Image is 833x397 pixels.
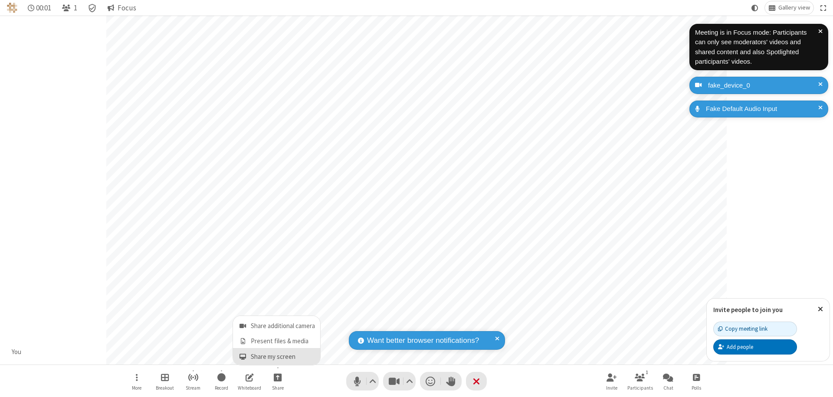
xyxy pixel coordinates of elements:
[251,322,315,330] span: Share additional camera
[236,369,262,394] button: Open shared whiteboard
[58,1,81,14] button: Open participant list
[599,369,625,394] button: Invite participants (⌘+Shift+I)
[466,372,487,390] button: End or leave meeting
[420,372,441,390] button: Send a reaction
[156,385,174,390] span: Breakout
[238,385,261,390] span: Whiteboard
[186,385,200,390] span: Stream
[180,369,206,394] button: Start streaming
[367,372,379,390] button: Audio settings
[765,1,813,14] button: Change layout
[104,1,140,14] button: Focus mode enabled. Participants can only see moderators' videos and shared content and also Spot...
[24,1,55,14] div: Timer
[367,335,479,346] span: Want better browser notifications?
[9,347,25,357] div: You
[713,322,797,336] button: Copy meeting link
[643,368,651,376] div: 1
[713,339,797,354] button: Add people
[346,372,379,390] button: Mute (⌘+Shift+A)
[683,369,709,394] button: Open poll
[703,104,822,114] div: Fake Default Audio Input
[36,4,51,12] span: 00:01
[124,369,150,394] button: Open menu
[84,1,101,14] div: Meeting details Encryption enabled
[695,28,818,67] div: Meeting is in Focus mode: Participants can only see moderators' videos and shared content and als...
[251,353,315,361] span: Share my screen
[718,325,767,333] div: Copy meeting link
[627,385,653,390] span: Participants
[748,1,762,14] button: Using system theme
[208,369,234,394] button: Start recording
[272,385,284,390] span: Share
[441,372,462,390] button: Raise hand
[663,385,673,390] span: Chat
[233,333,320,348] button: Present files & media
[251,338,315,345] span: Present files & media
[817,1,830,14] button: Fullscreen
[383,372,416,390] button: Stop video (⌘+Shift+V)
[627,369,653,394] button: Open participant list
[7,3,17,13] img: QA Selenium DO NOT DELETE OR CHANGE
[778,4,810,11] span: Gallery view
[233,348,320,365] button: Share my screen
[265,369,291,394] button: Open menu
[132,385,141,390] span: More
[705,81,822,91] div: fake_device_0
[655,369,681,394] button: Open chat
[606,385,617,390] span: Invite
[233,316,320,333] button: Share additional camera
[152,369,178,394] button: Manage Breakout Rooms
[404,372,416,390] button: Video setting
[811,299,830,320] button: Close popover
[74,4,77,12] span: 1
[713,306,783,314] label: Invite people to join you
[118,4,136,12] span: Focus
[215,385,228,390] span: Record
[692,385,701,390] span: Polls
